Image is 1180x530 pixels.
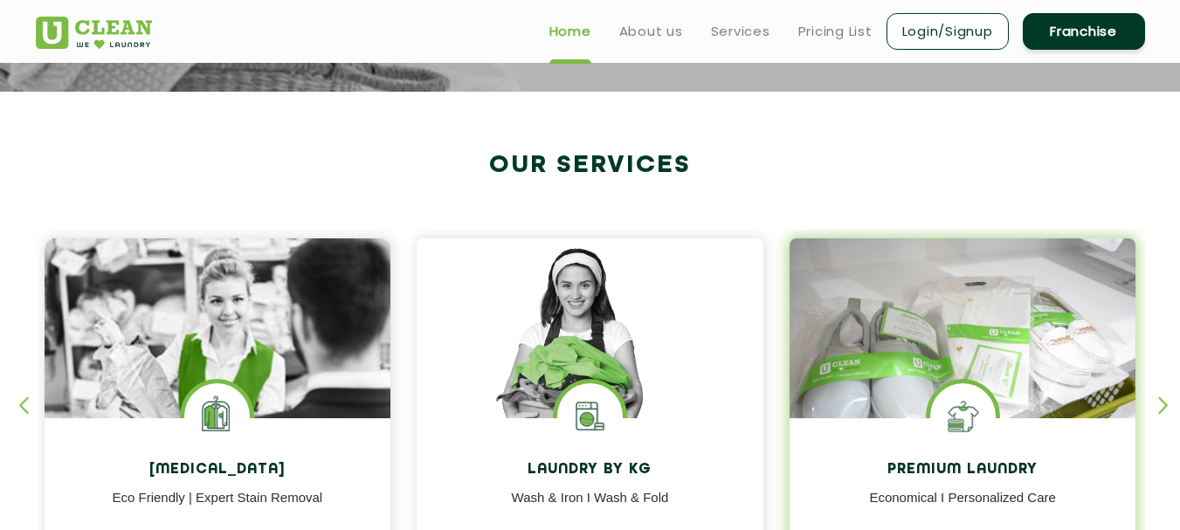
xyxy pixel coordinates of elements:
[790,238,1136,469] img: laundry done shoes and clothes
[58,462,378,478] h4: [MEDICAL_DATA]
[930,383,996,449] img: Shoes Cleaning
[36,151,1145,180] h2: Our Services
[711,21,770,42] a: Services
[36,17,152,49] img: UClean Laundry and Dry Cleaning
[557,383,623,449] img: laundry washing machine
[45,238,391,517] img: Drycleaners near me
[417,238,763,469] img: a girl with laundry basket
[798,21,873,42] a: Pricing List
[619,21,683,42] a: About us
[58,488,378,527] p: Eco Friendly | Expert Stain Removal
[803,462,1123,478] h4: Premium Laundry
[549,21,591,42] a: Home
[430,462,750,478] h4: Laundry by Kg
[1023,13,1145,50] a: Franchise
[184,383,250,449] img: Laundry Services near me
[887,13,1009,50] a: Login/Signup
[803,488,1123,527] p: Economical I Personalized Care
[430,488,750,527] p: Wash & Iron I Wash & Fold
